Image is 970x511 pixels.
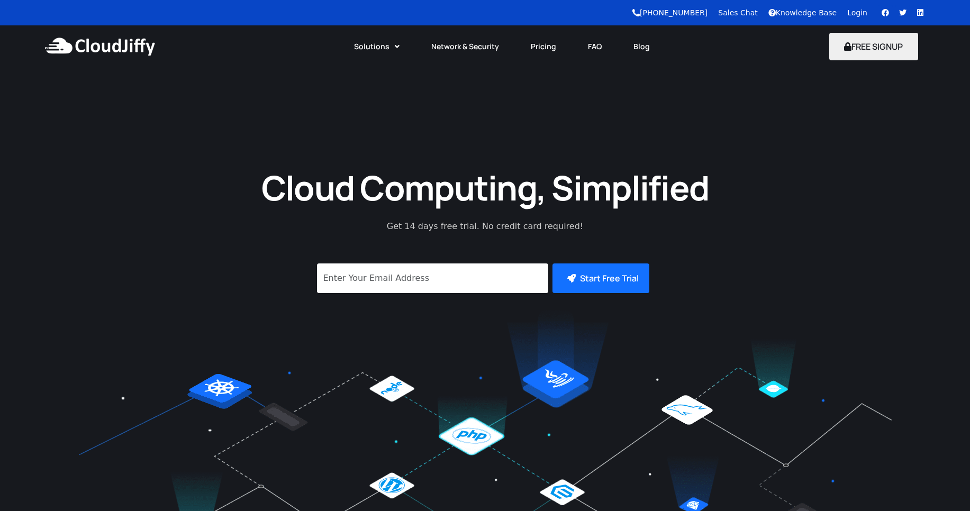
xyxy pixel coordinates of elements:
a: FAQ [572,35,618,58]
a: [PHONE_NUMBER] [632,8,708,17]
a: Pricing [515,35,572,58]
h1: Cloud Computing, Simplified [247,166,723,209]
a: Network & Security [415,35,515,58]
a: Login [847,8,867,17]
button: FREE SIGNUP [829,33,919,60]
a: Sales Chat [718,8,757,17]
button: Start Free Trial [552,263,649,293]
input: Enter Your Email Address [317,263,548,293]
a: Solutions [338,35,415,58]
a: FREE SIGNUP [829,41,919,52]
a: Knowledge Base [768,8,837,17]
a: Blog [618,35,666,58]
p: Get 14 days free trial. No credit card required! [340,220,631,233]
